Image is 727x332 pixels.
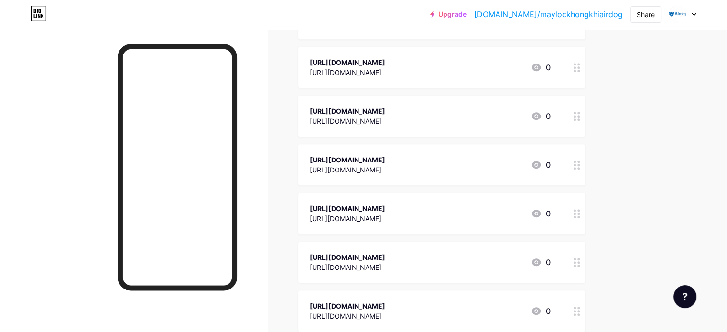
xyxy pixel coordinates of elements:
[310,155,385,165] div: [URL][DOMAIN_NAME]
[531,159,551,171] div: 0
[310,252,385,262] div: [URL][DOMAIN_NAME]
[531,305,551,317] div: 0
[668,5,686,23] img: maylockhongkhiairdog
[310,301,385,311] div: [URL][DOMAIN_NAME]
[531,257,551,268] div: 0
[531,62,551,73] div: 0
[310,67,385,77] div: [URL][DOMAIN_NAME]
[310,203,385,214] div: [URL][DOMAIN_NAME]
[637,10,655,20] div: Share
[310,57,385,67] div: [URL][DOMAIN_NAME]
[310,116,385,126] div: [URL][DOMAIN_NAME]
[474,9,623,20] a: [DOMAIN_NAME]/maylockhongkhiairdog
[310,106,385,116] div: [URL][DOMAIN_NAME]
[310,262,385,272] div: [URL][DOMAIN_NAME]
[310,311,385,321] div: [URL][DOMAIN_NAME]
[531,110,551,122] div: 0
[430,11,467,18] a: Upgrade
[531,208,551,219] div: 0
[310,165,385,175] div: [URL][DOMAIN_NAME]
[310,214,385,224] div: [URL][DOMAIN_NAME]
